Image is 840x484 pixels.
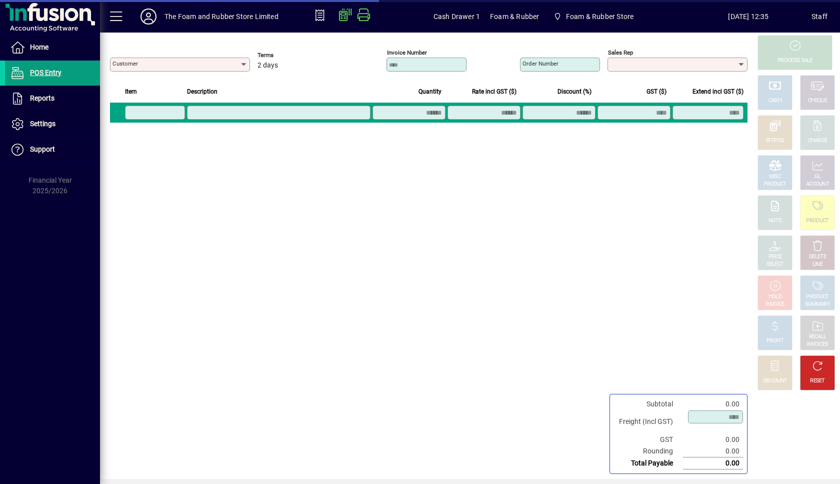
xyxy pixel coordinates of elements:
mat-label: Sales rep [608,49,633,56]
td: Subtotal [614,398,683,410]
div: CHARGE [808,137,827,145]
span: Extend incl GST ($) [692,86,743,97]
div: RECALL [809,333,826,341]
div: SUMMARY [805,301,830,308]
mat-label: Invoice number [387,49,427,56]
td: Rounding [614,445,683,457]
div: DISCOUNT [763,377,787,385]
span: Home [30,43,48,51]
div: RESET [810,377,825,385]
div: PRICE [768,253,782,261]
span: Reports [30,94,54,102]
span: Item [125,86,137,97]
span: GST ($) [646,86,666,97]
span: Quantity [418,86,441,97]
div: INVOICE [765,301,784,308]
span: 2 days [257,62,278,70]
td: 0.00 [683,445,743,457]
div: ACCOUNT [806,181,829,188]
div: DELETE [809,253,826,261]
span: Description [187,86,217,97]
div: GL [814,173,821,181]
mat-label: Order number [522,60,558,67]
div: PRODUCT [806,217,828,225]
div: PRODUCT [806,293,828,301]
mat-label: Customer [112,60,138,67]
div: CASH [768,97,781,105]
div: CHEQUE [808,97,827,105]
span: Foam & Rubber Store [549,8,637,26]
div: PRODUCT [763,181,786,188]
td: 0.00 [683,434,743,445]
a: Reports [5,86,100,111]
div: PROCESS SALE [777,57,812,65]
button: Profile [132,8,164,26]
div: MISC [769,173,781,181]
a: Support [5,137,100,162]
div: PROFIT [766,337,783,345]
div: Staff [811,9,827,25]
span: Discount (%) [557,86,591,97]
span: Settings [30,120,55,128]
span: POS Entry [30,69,61,77]
div: EFTPOS [766,137,784,145]
span: Rate incl GST ($) [472,86,516,97]
td: 0.00 [683,398,743,410]
div: SELECT [766,261,784,268]
div: The Foam and Rubber Store Limited [164,9,278,25]
span: [DATE] 12:35 [685,9,811,25]
td: GST [614,434,683,445]
span: Cash Drawer 1 [433,9,480,25]
div: NOTE [768,217,781,225]
div: HOLD [768,293,781,301]
span: Support [30,145,55,153]
td: Freight (Incl GST) [614,410,683,434]
td: Total Payable [614,457,683,469]
a: Settings [5,112,100,137]
td: 0.00 [683,457,743,469]
span: Foam & Rubber Store [566,9,633,25]
span: Foam & Rubber [490,9,539,25]
span: Terms [257,52,317,59]
a: Home [5,35,100,60]
div: LINE [812,261,822,268]
div: INVOICES [806,341,828,348]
